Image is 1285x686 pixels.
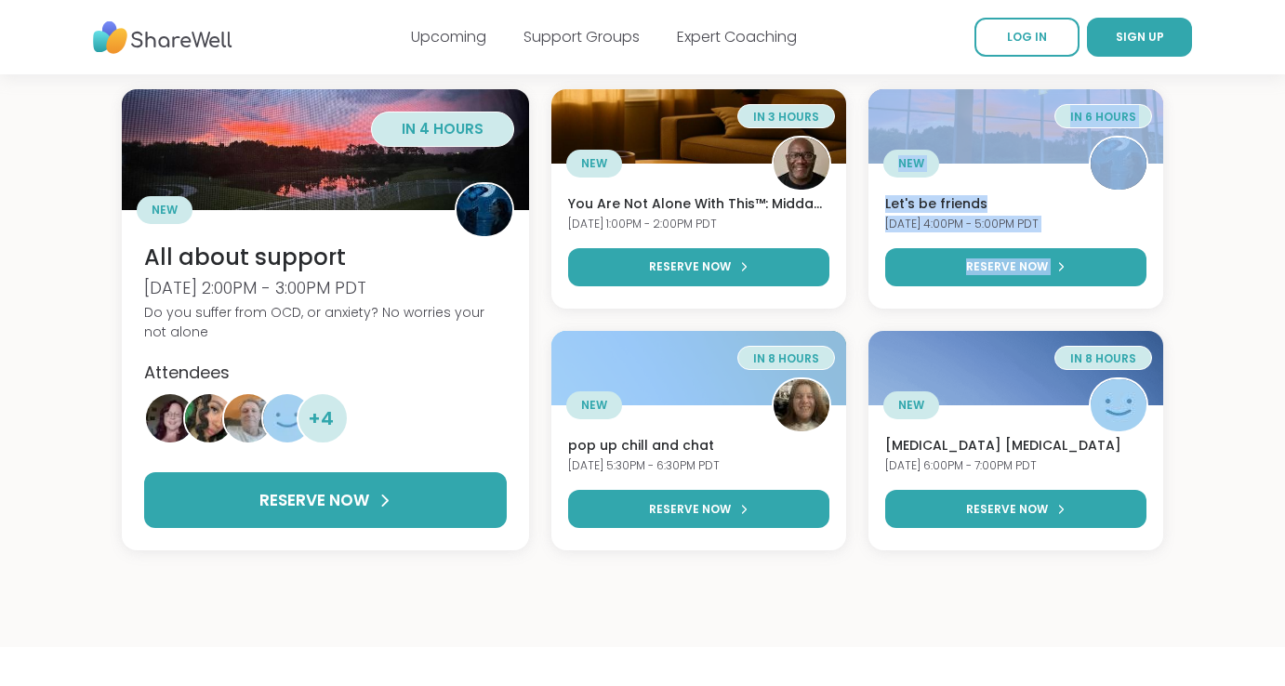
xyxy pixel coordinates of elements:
[259,489,369,513] span: RESERVE NOW
[1091,136,1146,191] img: pipishay2olivia
[308,404,334,432] span: + 4
[974,18,1080,57] a: LOG IN
[753,350,819,366] span: in 8 hours
[568,195,829,214] h3: You Are Not Alone With This™: Midday Reset
[677,26,797,47] a: Expert Coaching
[144,276,507,299] div: [DATE] 2:00PM - 3:00PM PDT
[144,472,507,528] a: RESERVE NOW
[753,109,819,125] span: in 3 hours
[551,331,846,405] img: pop up chill and chat
[152,202,178,218] span: NEW
[568,217,829,232] div: [DATE] 1:00PM - 2:00PM PDT
[1070,109,1136,125] span: in 6 hours
[885,437,1146,455] h3: [MEDICAL_DATA] [MEDICAL_DATA]
[774,136,829,191] img: JonathanListens
[93,12,232,63] img: ShareWell Nav Logo
[1087,18,1192,57] a: SIGN UP
[885,458,1146,474] div: [DATE] 6:00PM - 7:00PM PDT
[885,490,1146,528] a: RESERVE NOW
[885,248,1146,286] a: RESERVE NOW
[966,501,1048,518] span: RESERVE NOW
[898,155,924,172] span: NEW
[885,195,1146,214] h3: Let's be friends
[649,258,731,275] span: RESERVE NOW
[581,397,607,414] span: NEW
[411,26,486,47] a: Upcoming
[885,217,1146,232] div: [DATE] 4:00PM - 5:00PM PDT
[551,89,846,164] img: You Are Not Alone With This™: Midday Reset
[1070,350,1136,366] span: in 8 hours
[144,361,230,384] span: Attendees
[581,155,607,172] span: NEW
[868,89,1163,164] img: Let's be friends
[568,437,829,455] h3: pop up chill and chat
[146,394,194,442] img: heather1215
[122,89,529,210] img: All about support
[224,394,272,442] img: Lukehealing
[402,119,484,139] span: in 4 hours
[144,242,507,273] h3: All about support
[868,331,1163,405] img: Social Anxiety Peer Support
[1091,377,1146,433] img: Warrenwa5
[774,377,829,433] img: AliciaMarie
[263,394,311,442] img: emilee_s
[523,26,640,47] a: Support Groups
[568,490,829,528] a: RESERVE NOW
[966,258,1048,275] span: RESERVE NOW
[649,501,731,518] span: RESERVE NOW
[1116,29,1164,45] span: SIGN UP
[1007,29,1047,45] span: LOG IN
[898,397,924,414] span: NEW
[457,182,512,238] img: pipishay2olivia
[144,303,507,342] div: Do you suffer from OCD, or anxiety? No worries your not alone
[185,394,233,442] img: SinnersWinSometimes
[568,458,829,474] div: [DATE] 5:30PM - 6:30PM PDT
[568,248,829,286] a: RESERVE NOW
